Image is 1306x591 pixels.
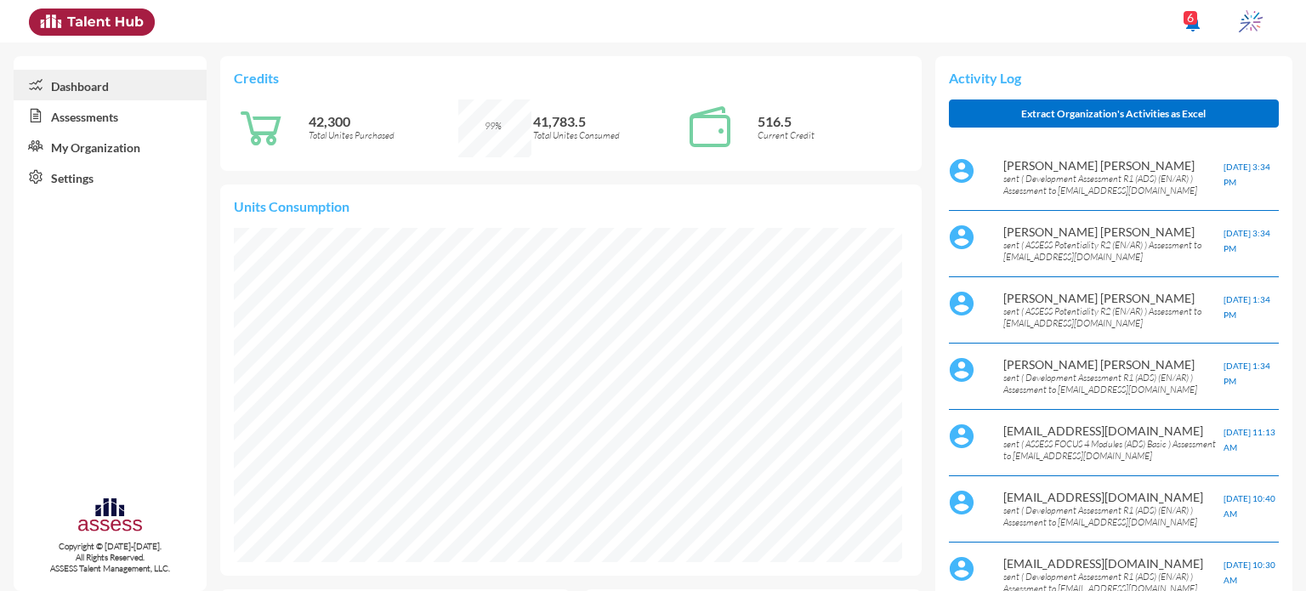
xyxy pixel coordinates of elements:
p: sent ( Development Assessment R1 (ADS) (EN/AR) ) Assessment to [EMAIL_ADDRESS][DOMAIN_NAME] [1003,372,1224,395]
span: [DATE] 11:13 AM [1224,427,1275,452]
img: default%20profile%20image.svg [949,490,974,515]
p: Total Unites Purchased [309,129,458,141]
span: [DATE] 1:34 PM [1224,361,1270,386]
p: [PERSON_NAME] [PERSON_NAME] [1003,357,1224,372]
a: Settings [14,162,207,192]
p: sent ( ASSESS Potentiality R2 (EN/AR) ) Assessment to [EMAIL_ADDRESS][DOMAIN_NAME] [1003,305,1224,329]
a: Dashboard [14,70,207,100]
p: 41,783.5 [533,113,683,129]
p: [EMAIL_ADDRESS][DOMAIN_NAME] [1003,423,1224,438]
img: default%20profile%20image.svg [949,158,974,184]
p: [EMAIL_ADDRESS][DOMAIN_NAME] [1003,556,1224,571]
div: 6 [1184,11,1197,25]
p: [PERSON_NAME] [PERSON_NAME] [1003,291,1224,305]
a: My Organization [14,131,207,162]
span: [DATE] 3:34 PM [1224,228,1270,253]
span: [DATE] 3:34 PM [1224,162,1270,187]
p: [PERSON_NAME] [PERSON_NAME] [1003,158,1224,173]
img: default%20profile%20image.svg [949,224,974,250]
p: 42,300 [309,113,458,129]
p: Copyright © [DATE]-[DATE]. All Rights Reserved. ASSESS Talent Management, LLC. [14,541,207,574]
img: default%20profile%20image.svg [949,357,974,383]
p: [PERSON_NAME] [PERSON_NAME] [1003,224,1224,239]
a: Assessments [14,100,207,131]
p: Units Consumption [234,198,908,214]
img: default%20profile%20image.svg [949,423,974,449]
span: [DATE] 10:40 AM [1224,493,1275,519]
p: sent ( Development Assessment R1 (ADS) (EN/AR) ) Assessment to [EMAIL_ADDRESS][DOMAIN_NAME] [1003,504,1224,528]
mat-icon: notifications [1183,13,1203,33]
p: sent ( ASSESS FOCUS 4 Modules (ADS) Basic ) Assessment to [EMAIL_ADDRESS][DOMAIN_NAME] [1003,438,1224,462]
p: Activity Log [949,70,1279,86]
p: Total Unites Consumed [533,129,683,141]
p: Current Credit [758,129,907,141]
img: default%20profile%20image.svg [949,291,974,316]
span: 99% [485,120,502,132]
p: [EMAIL_ADDRESS][DOMAIN_NAME] [1003,490,1224,504]
p: sent ( ASSESS Potentiality R2 (EN/AR) ) Assessment to [EMAIL_ADDRESS][DOMAIN_NAME] [1003,239,1224,263]
p: Credits [234,70,908,86]
p: sent ( Development Assessment R1 (ADS) (EN/AR) ) Assessment to [EMAIL_ADDRESS][DOMAIN_NAME] [1003,173,1224,196]
img: assesscompany-logo.png [77,496,144,537]
p: 516.5 [758,113,907,129]
span: [DATE] 1:34 PM [1224,294,1270,320]
img: default%20profile%20image.svg [949,556,974,582]
span: [DATE] 10:30 AM [1224,560,1275,585]
button: Extract Organization's Activities as Excel [949,99,1279,128]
